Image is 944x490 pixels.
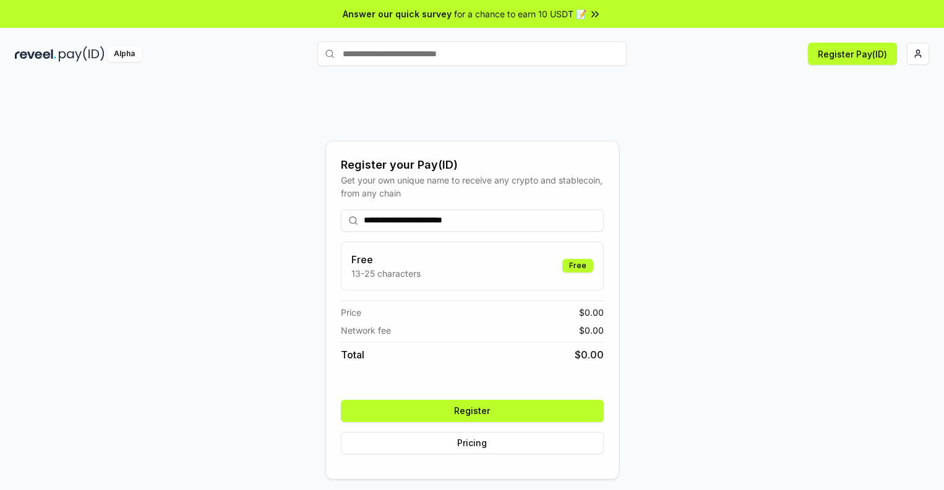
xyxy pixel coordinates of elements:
[341,324,391,337] span: Network fee
[59,46,105,62] img: pay_id
[341,347,364,362] span: Total
[15,46,56,62] img: reveel_dark
[341,156,604,174] div: Register your Pay(ID)
[341,306,361,319] span: Price
[341,174,604,200] div: Get your own unique name to receive any crypto and stablecoin, from any chain
[579,306,604,319] span: $ 0.00
[351,267,421,280] p: 13-25 characters
[579,324,604,337] span: $ 0.00
[343,7,452,20] span: Answer our quick survey
[341,432,604,454] button: Pricing
[341,400,604,422] button: Register
[575,347,604,362] span: $ 0.00
[454,7,586,20] span: for a chance to earn 10 USDT 📝
[351,252,421,267] h3: Free
[808,43,897,65] button: Register Pay(ID)
[562,259,593,272] div: Free
[107,46,142,62] div: Alpha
